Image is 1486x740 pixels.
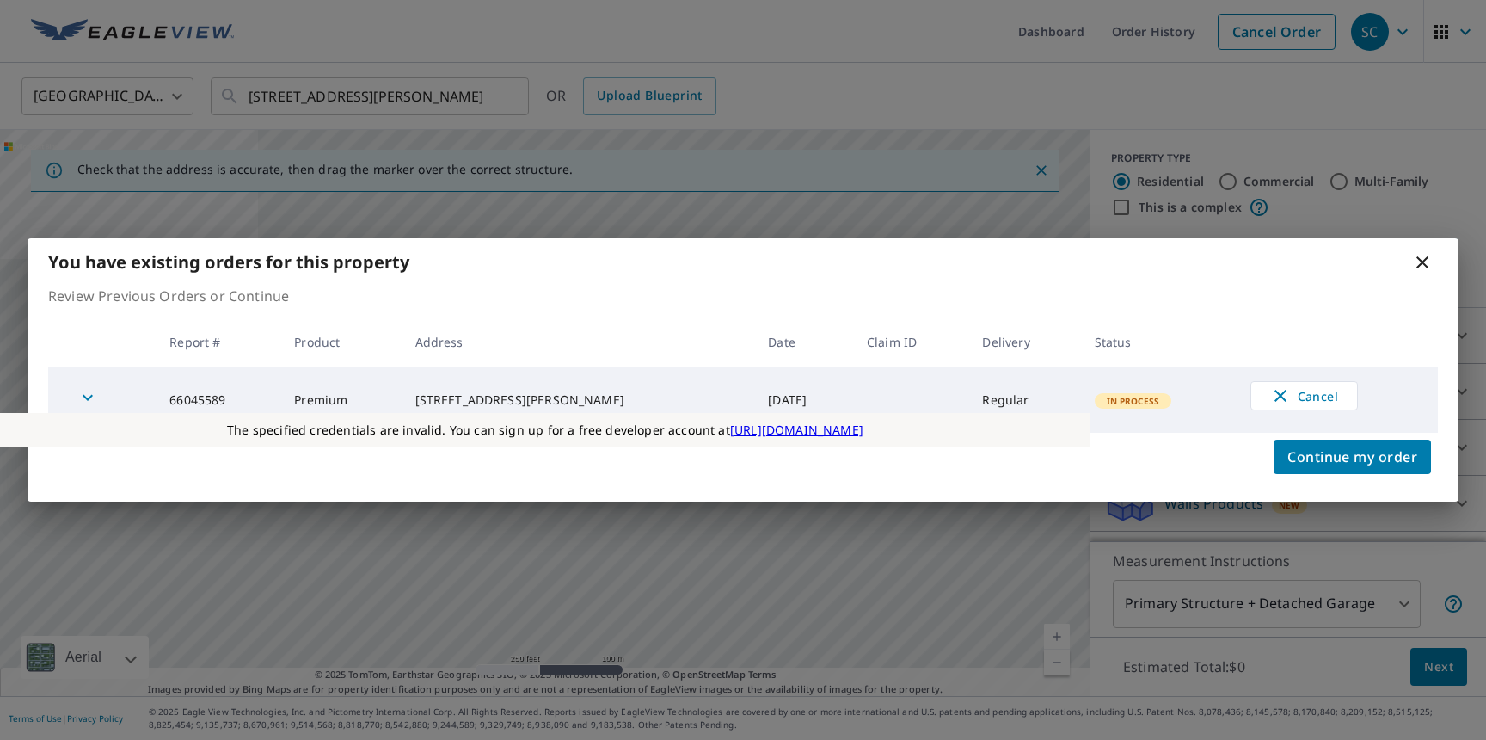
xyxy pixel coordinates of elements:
span: Cancel [1268,385,1340,406]
th: Date [754,317,853,367]
td: Regular [968,367,1080,433]
th: Delivery [968,317,1080,367]
th: Status [1081,317,1237,367]
span: Continue my order [1287,445,1417,469]
span: In Process [1096,395,1170,407]
th: Address [402,317,755,367]
td: Premium [280,367,401,433]
button: Cancel [1250,381,1358,410]
b: You have existing orders for this property [48,250,409,274]
th: Report # [156,317,280,367]
a: [URL][DOMAIN_NAME] [730,422,863,438]
button: Continue my order [1274,440,1431,474]
td: 66045589 [156,367,280,433]
p: Review Previous Orders or Continue [48,286,1438,306]
td: [DATE] [754,367,853,433]
th: Product [280,317,401,367]
div: [STREET_ADDRESS][PERSON_NAME] [415,392,741,409]
th: Claim ID [853,317,969,367]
